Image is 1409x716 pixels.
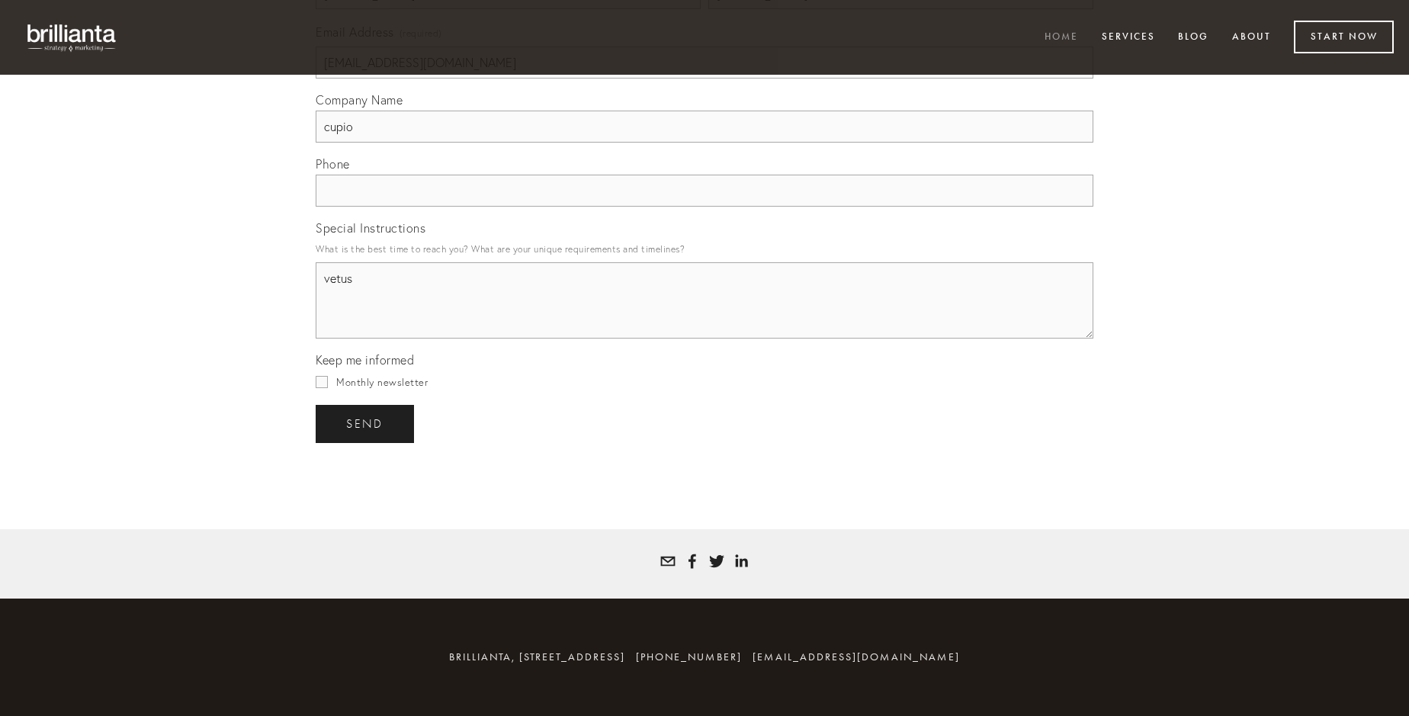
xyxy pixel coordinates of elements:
a: About [1222,25,1281,50]
span: Phone [316,156,350,172]
span: Special Instructions [316,220,425,236]
span: [PHONE_NUMBER] [636,650,742,663]
a: Blog [1168,25,1218,50]
img: brillianta - research, strategy, marketing [15,15,130,59]
span: Keep me informed [316,352,414,368]
input: Monthly newsletter [316,376,328,388]
button: sendsend [316,405,414,443]
span: Monthly newsletter [336,376,428,388]
a: Tatyana White [709,554,724,569]
span: Company Name [316,92,403,108]
a: Home [1035,25,1088,50]
span: brillianta, [STREET_ADDRESS] [449,650,625,663]
a: Tatyana Bolotnikov White [685,554,700,569]
a: tatyana@brillianta.com [660,554,676,569]
textarea: vetus [316,262,1093,339]
a: Services [1092,25,1165,50]
a: Tatyana White [733,554,749,569]
span: send [346,417,384,431]
a: [EMAIL_ADDRESS][DOMAIN_NAME] [753,650,960,663]
p: What is the best time to reach you? What are your unique requirements and timelines? [316,239,1093,259]
a: Start Now [1294,21,1394,53]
